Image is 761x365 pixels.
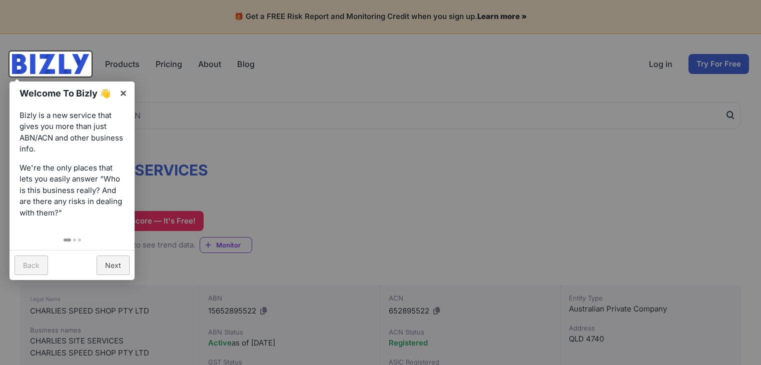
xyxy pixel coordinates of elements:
[20,162,125,219] p: We're the only places that lets you easily answer “Who is this business really? And are there any...
[20,110,125,155] p: Bizly is a new service that gives you more than just ABN/ACN and other business info.
[15,255,48,275] a: Back
[97,255,130,275] a: Next
[112,81,135,104] a: ×
[20,86,114,100] h1: Welcome To Bizly 👋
